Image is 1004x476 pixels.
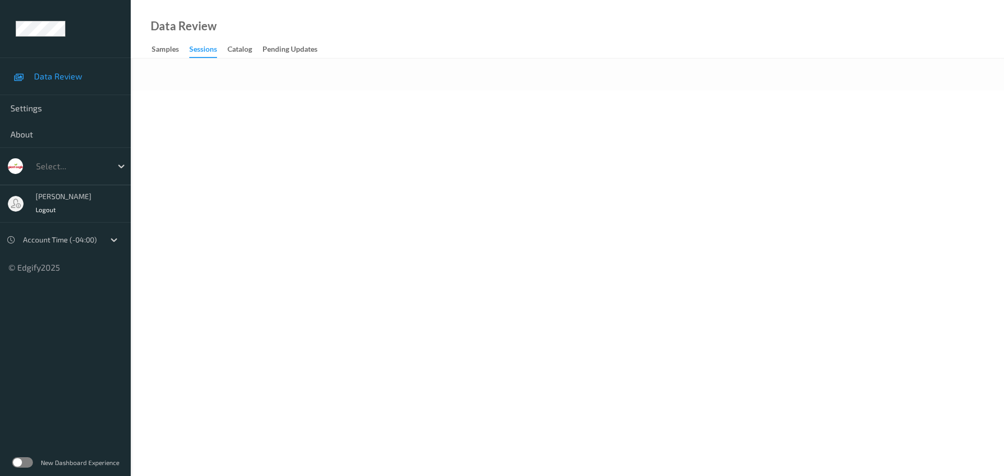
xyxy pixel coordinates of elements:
div: Samples [152,44,179,57]
a: Catalog [227,42,263,57]
div: Catalog [227,44,252,57]
a: Pending Updates [263,42,328,57]
a: Samples [152,42,189,57]
a: Sessions [189,42,227,58]
div: Sessions [189,44,217,58]
div: Pending Updates [263,44,317,57]
div: Data Review [151,21,216,31]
